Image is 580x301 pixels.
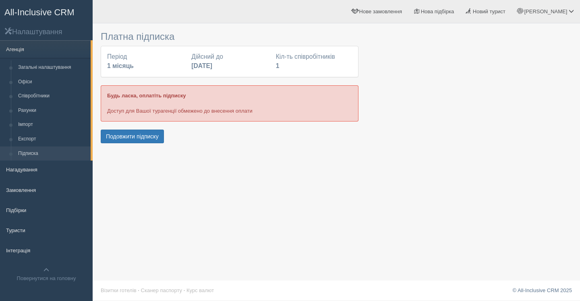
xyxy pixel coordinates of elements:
div: Дійсний до [187,52,271,71]
span: Нова підбірка [421,8,454,14]
a: © All-Inclusive CRM 2025 [512,287,572,293]
b: 1 місяць [107,62,134,69]
b: [DATE] [191,62,212,69]
span: [PERSON_NAME] [524,8,567,14]
span: Нове замовлення [359,8,402,14]
a: Співробітники [14,89,91,103]
a: All-Inclusive CRM [0,0,92,23]
span: · [184,287,185,293]
div: Доступ для Вашої турагенції обмежено до внесення оплати [101,85,358,121]
a: Курс валют [186,287,214,293]
a: Підписка [14,146,91,161]
span: All-Inclusive CRM [4,7,75,17]
a: Рахунки [14,103,91,118]
span: · [138,287,139,293]
a: Експорт [14,132,91,146]
b: Будь ласка, оплатіть підписку [107,93,186,99]
a: Візитки готелів [101,287,137,293]
a: Офіси [14,75,91,89]
div: Кіл-ть співробітників [272,52,356,71]
a: Імпорт [14,118,91,132]
span: Новий турист [473,8,505,14]
div: Період [103,52,187,71]
a: Загальні налаштування [14,60,91,75]
a: Сканер паспорту [141,287,182,293]
button: Подовжити підписку [101,130,164,143]
h3: Платна підписка [101,31,358,42]
b: 1 [276,62,280,69]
